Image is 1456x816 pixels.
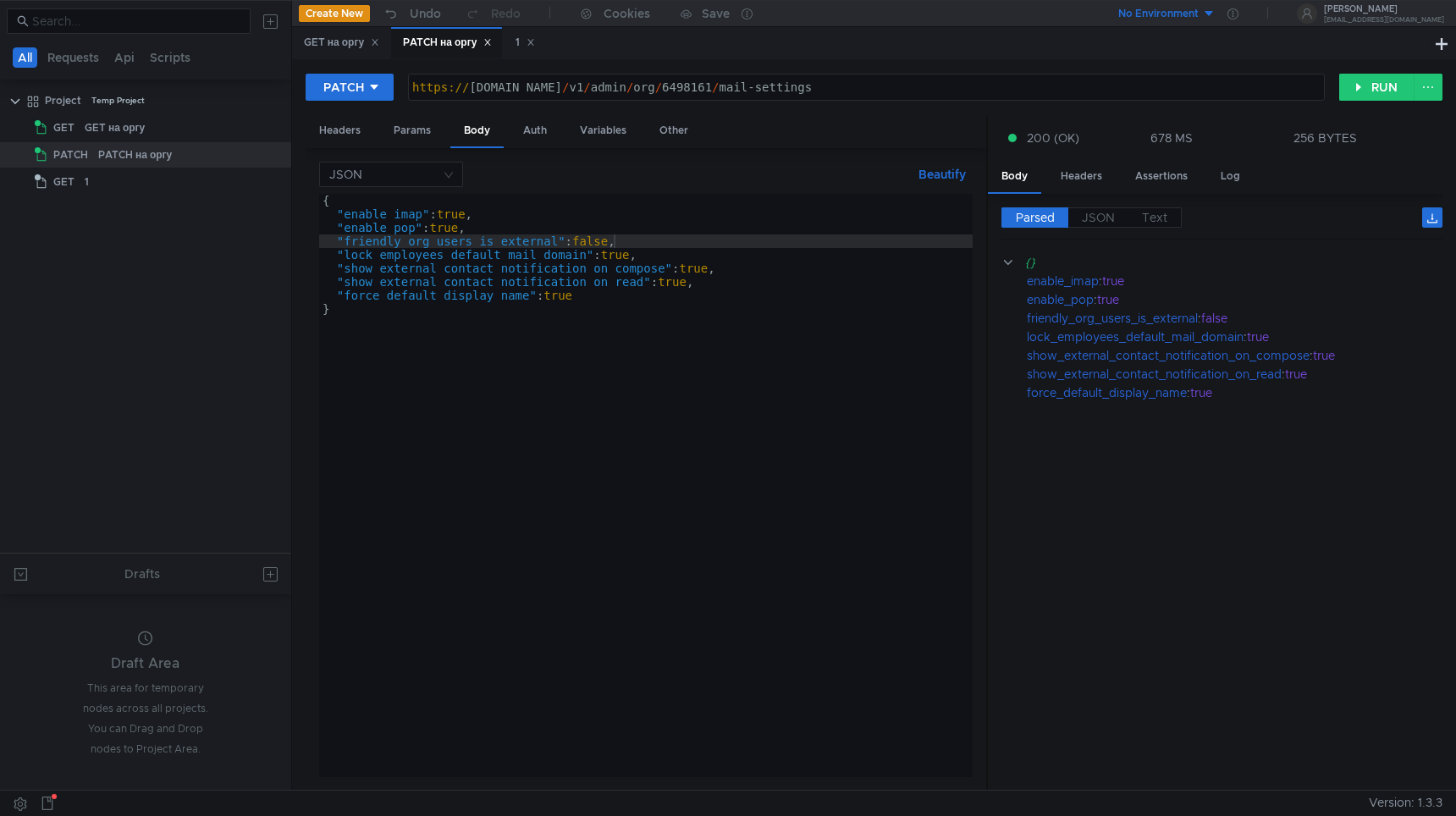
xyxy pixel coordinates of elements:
[109,47,140,68] button: Api
[453,1,532,26] button: Redo
[380,115,444,146] div: Params
[410,3,441,24] div: Undo
[1027,328,1244,346] div: lock_employees_default_mail_domain
[1027,272,1099,290] div: enable_imap
[32,12,240,30] input: Search...
[403,34,492,52] div: PATCH на оргу
[1027,272,1442,290] div: :
[1324,5,1444,14] div: [PERSON_NAME]
[1027,290,1094,309] div: enable_pop
[124,564,160,584] div: Drafts
[1027,383,1442,402] div: :
[370,1,453,26] button: Undo
[1027,346,1310,365] div: show_external_contact_notification_on_compose
[516,34,535,52] div: 1
[1027,365,1442,383] div: :
[53,115,74,141] span: GET
[566,115,640,146] div: Variables
[1207,161,1254,192] div: Log
[1102,272,1423,290] div: true
[1324,17,1444,23] div: [EMAIL_ADDRESS][DOMAIN_NAME]
[1027,365,1282,383] div: show_external_contact_notification_on_read
[491,3,521,24] div: Redo
[53,142,88,168] span: PATCH
[450,115,504,148] div: Body
[702,8,730,19] div: Save
[1142,210,1167,225] span: Text
[1027,290,1442,309] div: :
[1047,161,1116,192] div: Headers
[646,115,702,146] div: Other
[42,47,104,68] button: Requests
[98,142,172,168] div: PATCH на оргу
[85,115,145,141] div: GET на оргу
[45,88,81,113] div: Project
[1247,328,1431,346] div: true
[1097,290,1423,309] div: true
[1293,130,1357,146] div: 256 BYTES
[145,47,196,68] button: Scripts
[323,78,364,96] div: PATCH
[1027,309,1198,328] div: friendly_org_users_is_external
[299,5,370,22] button: Create New
[1339,74,1415,101] button: RUN
[1313,346,1435,365] div: true
[1027,383,1187,402] div: force_default_display_name
[1285,365,1433,383] div: true
[1027,328,1442,346] div: :
[1150,130,1193,146] div: 678 MS
[306,115,374,146] div: Headers
[604,3,650,24] div: Cookies
[988,161,1041,194] div: Body
[1082,210,1115,225] span: JSON
[1190,383,1428,402] div: true
[1025,253,1419,272] div: {}
[91,88,145,113] div: Temp Project
[1016,210,1055,225] span: Parsed
[1027,309,1442,328] div: :
[53,169,74,195] span: GET
[1201,309,1429,328] div: false
[85,169,89,195] div: 1
[1122,161,1201,192] div: Assertions
[1118,6,1199,22] div: No Environment
[1369,791,1442,815] span: Version: 1.3.3
[306,74,394,101] button: PATCH
[1027,129,1079,147] span: 200 (OK)
[1027,346,1442,365] div: :
[13,47,37,68] button: All
[912,164,973,185] button: Beautify
[304,34,379,52] div: GET на оргу
[510,115,560,146] div: Auth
